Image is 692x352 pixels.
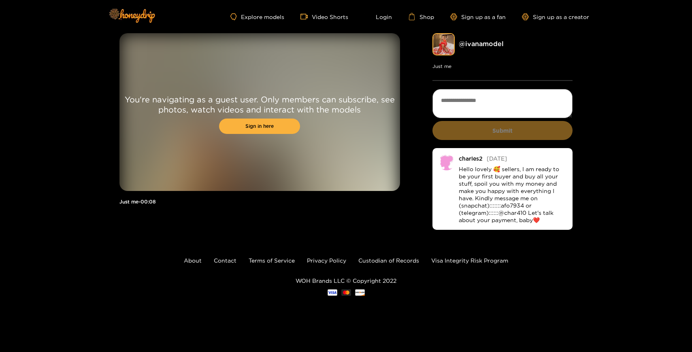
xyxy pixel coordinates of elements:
[487,155,507,161] span: [DATE]
[450,13,506,20] a: Sign up as a fan
[214,257,236,263] a: Contact
[358,257,419,263] a: Custodian of Records
[408,13,434,20] a: Shop
[459,40,504,47] a: @ ivanamodel
[432,64,573,69] p: Just me
[459,165,567,224] p: Hello lovely 🥰 sellers, I am ready to be your first buyer and buy all your stuff, spoil you with ...
[230,13,284,20] a: Explore models
[459,155,483,161] div: charles2
[307,257,346,263] a: Privacy Policy
[184,257,202,263] a: About
[119,94,400,115] p: You're navigating as a guest user. Only members can subscribe, see photos, watch videos and inter...
[300,13,348,20] a: Video Shorts
[432,121,573,140] button: Submit
[119,199,400,205] h1: Just me - 00:08
[300,13,312,20] span: video-camera
[522,13,589,20] a: Sign up as a creator
[431,257,508,263] a: Visa Integrity Risk Program
[219,119,300,134] a: Sign in here
[364,13,392,20] a: Login
[432,33,455,55] img: ivanamodel
[439,154,455,170] img: no-avatar.png
[249,257,295,263] a: Terms of Service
